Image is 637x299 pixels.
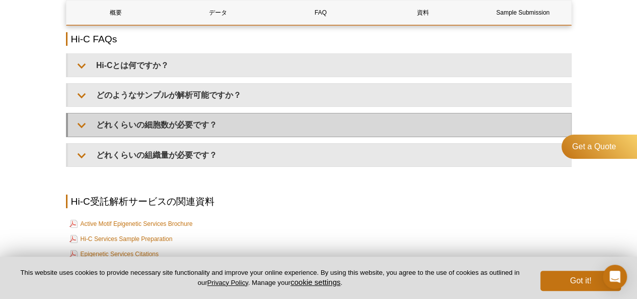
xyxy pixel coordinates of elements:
a: Epigenetic Services Citations [69,248,159,260]
summary: Hi-Cとは何ですか？ [68,54,571,77]
button: cookie settings [291,278,340,286]
a: Hi-C Services Sample Preparation [69,233,173,245]
a: Sample Submission [475,1,570,25]
summary: どれくらいの組織量が必要です？ [68,144,571,166]
h2: Hi-C受託解析サービスの関連資料 [66,195,572,208]
button: Got it! [540,271,621,291]
h2: Hi-C FAQs [66,32,572,46]
p: This website uses cookies to provide necessary site functionality and improve your online experie... [16,268,524,287]
a: 資料 [373,1,472,25]
a: Active Motif Epigenetic Services Brochure [69,218,193,230]
summary: どれくらいの細胞数が必要です？ [68,113,571,136]
div: Open Intercom Messenger [603,265,627,289]
a: FAQ [271,1,370,25]
summary: どのようなサンプルが解析可能ですか？ [68,84,571,106]
a: Privacy Policy [207,279,248,286]
a: データ [169,1,268,25]
a: 概要 [66,1,166,25]
a: Get a Quote [561,135,637,159]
